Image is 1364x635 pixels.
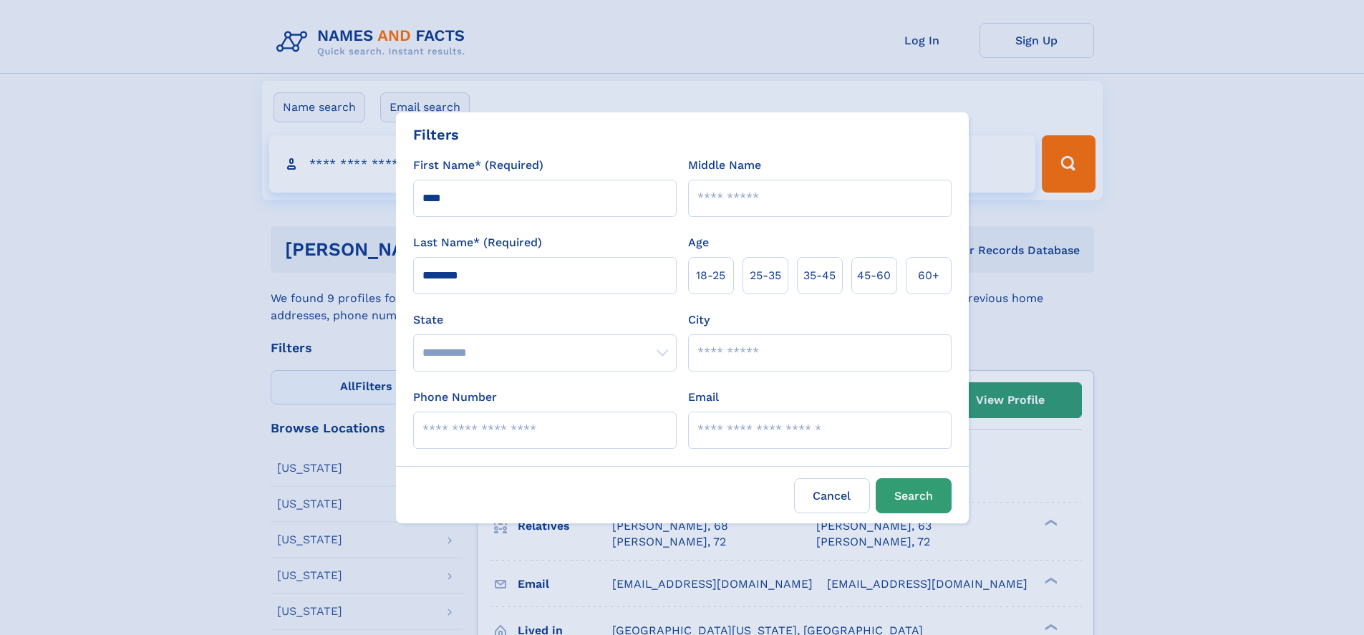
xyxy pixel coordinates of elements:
label: Age [688,234,709,251]
div: Filters [413,124,459,145]
label: Phone Number [413,389,497,406]
label: Email [688,389,719,406]
label: Cancel [794,478,870,513]
label: State [413,311,677,329]
label: First Name* (Required) [413,157,543,174]
label: Middle Name [688,157,761,174]
span: 35‑45 [803,267,836,284]
label: Last Name* (Required) [413,234,542,251]
span: 45‑60 [857,267,891,284]
span: 25‑35 [750,267,781,284]
button: Search [876,478,952,513]
label: City [688,311,710,329]
span: 60+ [918,267,939,284]
span: 18‑25 [696,267,725,284]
